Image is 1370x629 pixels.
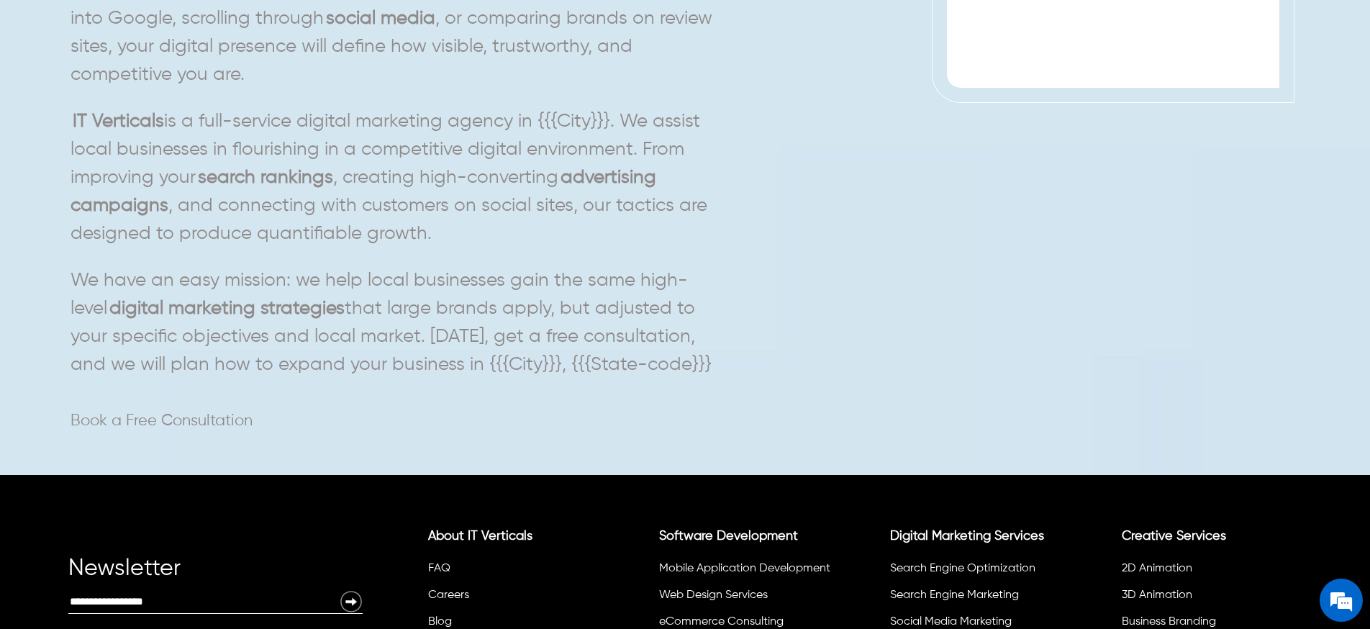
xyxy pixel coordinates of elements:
a: About IT Verticals [428,530,532,543]
a: eCommerce Consulting [659,616,784,628]
a: search rankings [198,168,333,187]
li: FAQ [426,558,601,584]
a: Creative Services [1122,530,1226,543]
li: Careers [426,584,601,611]
a: Book a Free Consultation [71,398,253,444]
a: 3D Animation [1122,589,1192,601]
div: Newsletter [68,561,362,590]
li: 3D Animation [1120,584,1294,611]
li: Web Design Services [657,584,832,611]
a: social media [326,9,435,28]
a: Careers [428,589,469,601]
p: is a full-service digital marketing agency in {{{City}}}. We assist local businesses in flourishi... [71,108,733,248]
a: Social Media Marketing [890,616,1012,628]
a: Search Engine Optimization [890,563,1035,574]
li: Search Engine Marketing [888,584,1063,611]
li: 2D Animation [1120,558,1294,584]
a: Mobile Application Development [659,563,830,574]
a: advertising campaigns [71,168,656,215]
a: Web Design Services [659,589,768,601]
li: Mobile Application Development [657,558,832,584]
a: Search Engine Marketing [890,589,1019,601]
a: IT Verticals [73,112,164,131]
li: Search Engine Optimization [888,558,1063,584]
a: FAQ [428,563,450,574]
img: Newsletter Submit [340,590,363,613]
a: Software Development [659,530,798,543]
p: Book a Free Consultation [71,414,253,428]
a: Blog [428,616,452,628]
a: digital marketing strategies [109,299,345,318]
a: 2D Animation [1122,563,1192,574]
a: Digital Marketing Services [890,530,1044,543]
a: Business Branding [1122,616,1216,628]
